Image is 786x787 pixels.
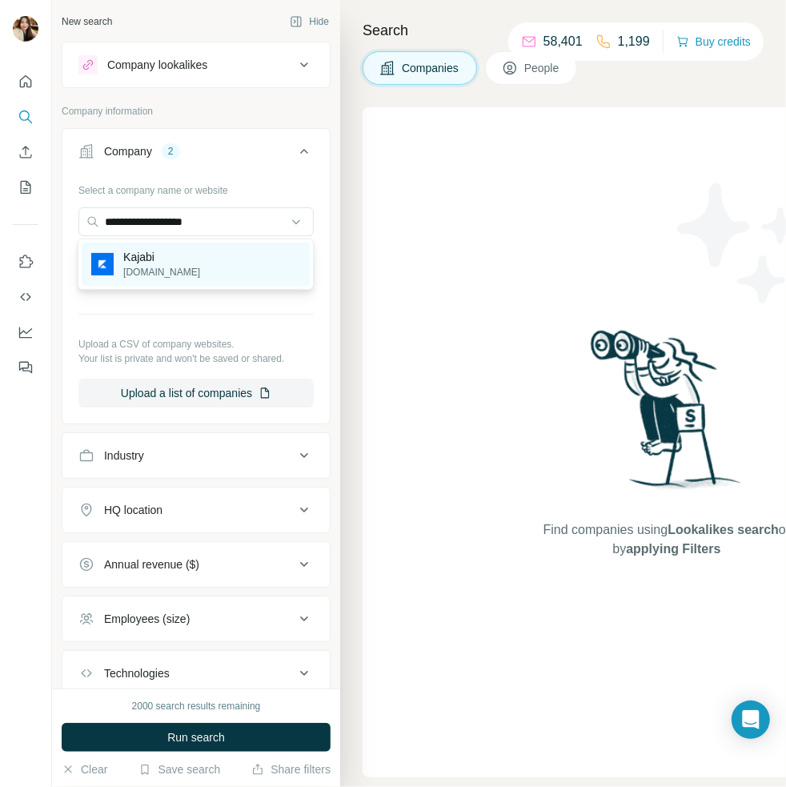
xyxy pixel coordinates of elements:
button: Upload a list of companies [78,379,314,408]
button: Share filters [251,761,331,777]
p: [DOMAIN_NAME] [123,265,200,279]
button: Buy credits [676,30,751,53]
p: 58,401 [543,32,583,51]
p: Kajabi [123,249,200,265]
div: 2000 search results remaining [132,699,261,713]
button: Industry [62,436,330,475]
div: Select a company name or website [78,177,314,198]
button: Enrich CSV [13,138,38,167]
button: Hide [279,10,340,34]
button: Technologies [62,654,330,693]
span: People [524,60,561,76]
img: Kajabi [91,253,114,275]
div: Annual revenue ($) [104,556,199,572]
p: Upload a CSV of company websites. [78,337,314,351]
div: Technologies [104,665,170,681]
p: 1,199 [618,32,650,51]
button: Annual revenue ($) [62,545,330,584]
div: New search [62,14,112,29]
div: Company [104,143,152,159]
button: Search [13,102,38,131]
div: Open Intercom Messenger [732,701,770,739]
div: Industry [104,448,144,464]
button: Company2 [62,132,330,177]
div: 2 [162,144,180,159]
button: Clear [62,761,107,777]
button: HQ location [62,491,330,529]
button: Use Surfe API [13,283,38,311]
span: applying Filters [626,542,720,556]
button: Use Surfe on LinkedIn [13,247,38,276]
img: Avatar [13,16,38,42]
span: Companies [402,60,460,76]
button: Run search [62,723,331,752]
p: Company information [62,104,331,118]
button: Save search [138,761,220,777]
div: Company lookalikes [107,57,207,73]
h4: Search [363,19,767,42]
button: Dashboard [13,318,38,347]
button: Employees (size) [62,600,330,638]
p: Your list is private and won't be saved or shared. [78,351,314,366]
button: Quick start [13,67,38,96]
button: My lists [13,173,38,202]
button: Company lookalikes [62,46,330,84]
span: Run search [167,729,225,745]
button: Feedback [13,353,38,382]
div: HQ location [104,502,162,518]
span: Lookalikes search [668,523,779,536]
div: Employees (size) [104,611,190,627]
img: Surfe Illustration - Woman searching with binoculars [583,326,750,504]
